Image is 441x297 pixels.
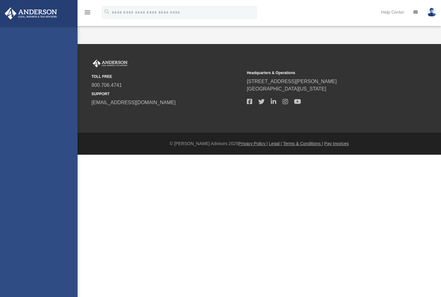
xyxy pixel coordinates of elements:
img: Anderson Advisors Platinum Portal [3,7,59,20]
a: [STREET_ADDRESS][PERSON_NAME] [247,79,337,84]
a: Terms & Conditions | [283,141,323,146]
small: TOLL FREE [91,74,243,79]
img: User Pic [427,8,436,17]
a: Privacy Policy | [238,141,268,146]
small: Headquarters & Operations [247,70,398,76]
i: menu [84,9,91,16]
a: [GEOGRAPHIC_DATA][US_STATE] [247,86,326,91]
a: 800.706.4741 [91,82,122,88]
i: search [104,8,110,15]
a: menu [84,12,91,16]
img: Anderson Advisors Platinum Portal [91,60,129,68]
a: Pay Invoices [324,141,349,146]
a: [EMAIL_ADDRESS][DOMAIN_NAME] [91,100,176,105]
div: © [PERSON_NAME] Advisors 2025 [78,140,441,147]
a: Legal | [269,141,282,146]
small: SUPPORT [91,91,243,97]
